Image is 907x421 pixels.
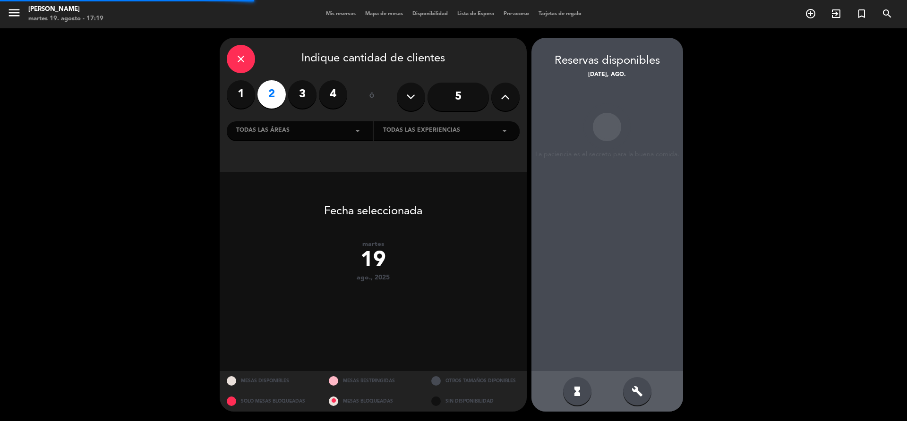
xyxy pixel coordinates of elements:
i: close [235,53,247,65]
i: search [881,8,893,19]
div: SOLO MESAS BLOQUEADAS [220,391,322,412]
i: turned_in_not [856,8,867,19]
div: SIN DISPONIBILIDAD [424,391,527,412]
div: MESAS BLOQUEADAS [322,391,424,412]
i: build [632,386,643,397]
i: menu [7,6,21,20]
div: Fecha seleccionada [220,191,527,221]
button: menu [7,6,21,23]
label: 1 [227,80,255,109]
i: hourglass_full [572,386,583,397]
div: Reservas disponibles [531,52,683,70]
div: [DATE], ago. [531,70,683,80]
div: martes [220,240,527,248]
i: exit_to_app [830,8,842,19]
div: MESAS DISPONIBLES [220,371,322,391]
span: Mapa de mesas [360,11,408,17]
i: add_circle_outline [805,8,816,19]
label: 4 [319,80,347,109]
span: Lista de Espera [453,11,499,17]
span: Pre-acceso [499,11,534,17]
i: arrow_drop_down [499,125,510,136]
i: arrow_drop_down [352,125,363,136]
label: 3 [288,80,317,109]
span: Tarjetas de regalo [534,11,586,17]
span: Disponibilidad [408,11,453,17]
label: 2 [257,80,286,109]
div: [PERSON_NAME] [28,5,103,14]
div: ó [357,80,387,113]
span: Mis reservas [321,11,360,17]
div: Indique cantidad de clientes [227,45,520,73]
div: La paciencia es el secreto para la buena comida. [531,151,683,159]
span: Todas las experiencias [383,126,460,135]
div: ago., 2025 [220,274,527,282]
div: 19 [220,248,527,274]
div: martes 19. agosto - 17:19 [28,14,103,24]
div: MESAS RESTRINGIDAS [322,371,424,391]
span: Todas las áreas [236,126,290,135]
div: OTROS TAMAÑOS DIPONIBLES [424,371,527,391]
